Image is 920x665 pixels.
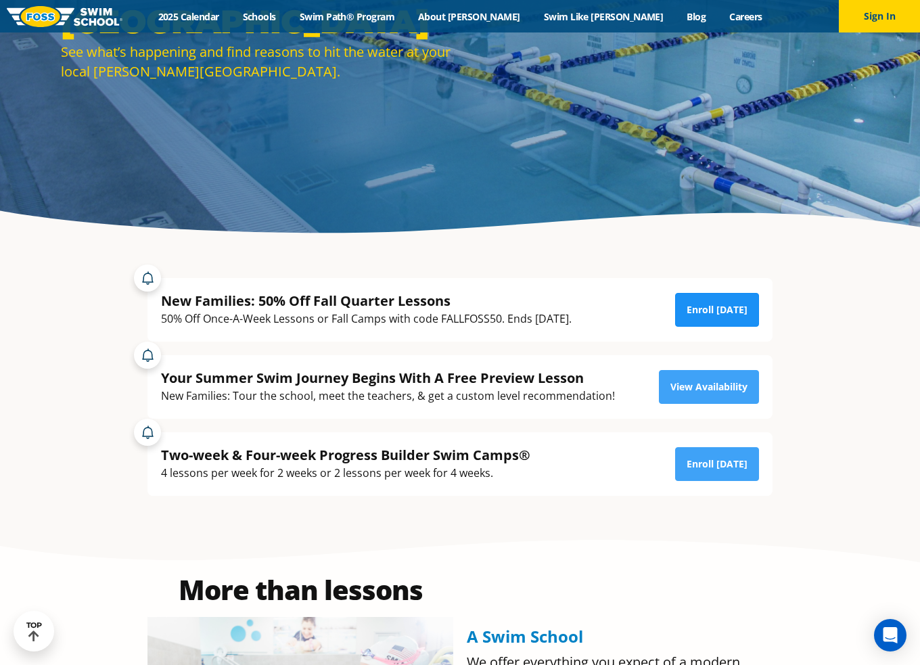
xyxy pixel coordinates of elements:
div: 4 lessons per week for 2 weeks or 2 lessons per week for 4 weeks. [161,464,530,482]
a: Schools [231,10,287,23]
a: Swim Path® Program [287,10,406,23]
a: Careers [718,10,774,23]
div: New Families: Tour the school, meet the teachers, & get a custom level recommendation! [161,387,615,405]
a: Enroll [DATE] [675,293,759,327]
span: A Swim School [467,625,583,647]
div: See what’s happening and find reasons to hit the water at your local [PERSON_NAME][GEOGRAPHIC_DATA]. [61,42,453,81]
a: Swim Like [PERSON_NAME] [532,10,675,23]
div: 50% Off Once-A-Week Lessons or Fall Camps with code FALLFOSS50. Ends [DATE]. [161,310,572,328]
div: New Families: 50% Off Fall Quarter Lessons [161,292,572,310]
a: Blog [675,10,718,23]
a: View Availability [659,370,759,404]
a: Enroll [DATE] [675,447,759,481]
a: About [PERSON_NAME] [407,10,532,23]
div: Your Summer Swim Journey Begins With A Free Preview Lesson [161,369,615,387]
h2: More than lessons [147,576,453,603]
div: TOP [26,621,42,642]
div: Two-week & Four-week Progress Builder Swim Camps® [161,446,530,464]
a: 2025 Calendar [146,10,231,23]
img: FOSS Swim School Logo [7,6,122,27]
div: Open Intercom Messenger [874,619,906,651]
